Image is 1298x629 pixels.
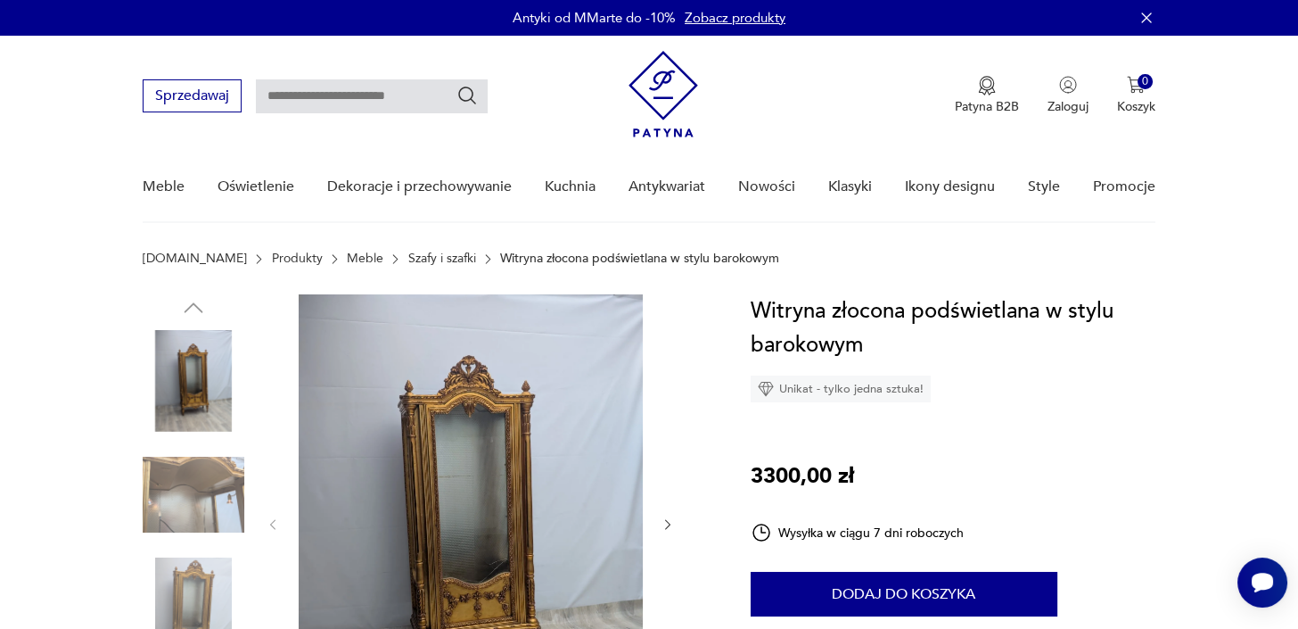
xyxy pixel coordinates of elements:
img: Ikona medalu [978,76,996,95]
p: 3300,00 zł [751,459,854,493]
a: Antykwariat [628,153,705,221]
a: Ikony designu [905,153,995,221]
div: Unikat - tylko jedna sztuka! [751,376,931,402]
button: Sprzedawaj [143,79,242,112]
button: Patyna B2B [955,76,1019,115]
a: Kuchnia [545,153,596,221]
img: Ikona koszyka [1127,76,1145,94]
a: Dekoracje i przechowywanie [327,153,512,221]
div: Wysyłka w ciągu 7 dni roboczych [751,522,965,543]
img: Zdjęcie produktu Witryna złocona podświetlana w stylu barokowym [143,444,244,546]
img: Patyna - sklep z meblami i dekoracjami vintage [628,51,698,137]
button: Dodaj do koszyka [751,572,1057,617]
a: Zobacz produkty [685,9,785,27]
img: Ikonka użytkownika [1059,76,1077,94]
a: Meble [347,252,383,266]
a: Style [1028,153,1060,221]
img: Ikona diamentu [758,381,774,397]
button: Zaloguj [1047,76,1089,115]
p: Patyna B2B [955,98,1019,115]
a: Klasyki [828,153,872,221]
img: Zdjęcie produktu Witryna złocona podświetlana w stylu barokowym [143,330,244,432]
a: Szafy i szafki [408,252,476,266]
p: Zaloguj [1047,98,1089,115]
a: Oświetlenie [218,153,294,221]
p: Witryna złocona podświetlana w stylu barokowym [500,252,779,266]
a: Meble [143,153,185,221]
a: Ikona medaluPatyna B2B [955,76,1019,115]
h1: Witryna złocona podświetlana w stylu barokowym [751,294,1155,362]
button: 0Koszyk [1117,76,1155,115]
a: Nowości [738,153,795,221]
a: Sprzedawaj [143,91,242,103]
button: Szukaj [456,85,478,106]
p: Koszyk [1117,98,1155,115]
iframe: Smartsupp widget button [1237,558,1287,608]
a: Promocje [1093,153,1155,221]
p: Antyki od MMarte do -10% [513,9,676,27]
div: 0 [1138,74,1153,89]
a: [DOMAIN_NAME] [143,252,247,266]
a: Produkty [272,252,323,266]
